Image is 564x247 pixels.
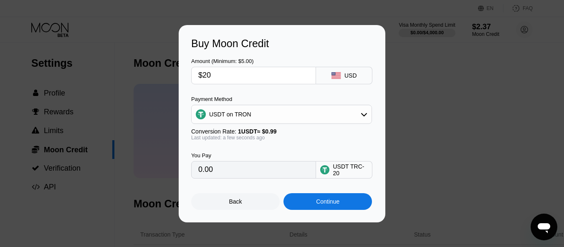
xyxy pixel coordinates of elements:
span: 1 USDT ≈ $0.99 [238,128,277,135]
iframe: Button to launch messaging window, conversation in progress [531,214,557,240]
div: USDT on TRON [192,106,372,123]
div: Continue [316,198,339,205]
input: $0.00 [198,67,309,84]
div: USDT TRC-20 [333,163,368,176]
div: Back [191,193,280,210]
div: Buy Moon Credit [191,38,373,50]
div: Payment Method [191,96,372,102]
div: Continue [283,193,372,210]
div: Last updated: a few seconds ago [191,135,372,141]
div: USDT on TRON [209,111,251,118]
div: USD [344,72,357,79]
div: Back [229,198,242,205]
div: Amount (Minimum: $5.00) [191,58,316,64]
div: You Pay [191,152,316,159]
div: Conversion Rate: [191,128,372,135]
